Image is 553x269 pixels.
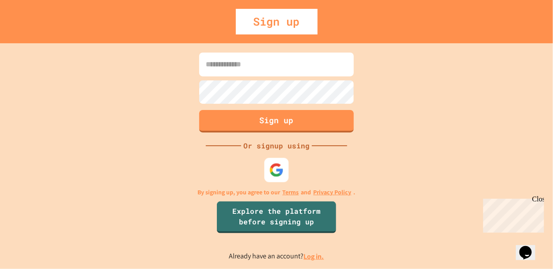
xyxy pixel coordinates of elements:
iframe: chat widget [480,195,544,233]
a: Log in. [304,252,324,261]
a: Privacy Policy [314,188,352,197]
p: Already have an account? [229,251,324,262]
button: Sign up [199,110,354,133]
a: Terms [283,188,299,197]
img: google-icon.svg [269,163,284,178]
p: By signing up, you agree to our and . [198,188,356,197]
div: Sign up [236,9,318,34]
div: Or signup using [241,140,312,151]
iframe: chat widget [516,234,544,260]
div: Chat with us now!Close [4,4,61,56]
a: Explore the platform before signing up [217,201,336,233]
